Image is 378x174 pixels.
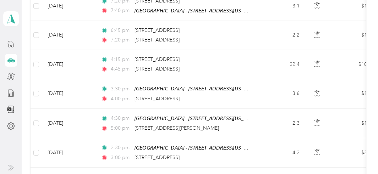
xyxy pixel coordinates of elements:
span: [STREET_ADDRESS][PERSON_NAME] [135,125,219,131]
span: [STREET_ADDRESS] [135,66,180,72]
span: [STREET_ADDRESS] [135,155,180,161]
span: [STREET_ADDRESS] [135,27,180,33]
td: 2.2 [258,21,305,50]
td: [DATE] [42,109,95,138]
span: [GEOGRAPHIC_DATA] - [STREET_ADDRESS][US_STATE]) [135,86,259,92]
span: 4:15 pm [111,56,131,63]
span: [GEOGRAPHIC_DATA] - [STREET_ADDRESS][US_STATE]) [135,145,259,151]
span: [GEOGRAPHIC_DATA] - [STREET_ADDRESS][US_STATE]) [135,116,259,122]
td: 2.3 [258,109,305,138]
span: 2:30 pm [111,144,131,152]
td: 22.4 [258,50,305,79]
td: [DATE] [42,79,95,108]
span: [GEOGRAPHIC_DATA] - [STREET_ADDRESS][US_STATE]) [135,8,259,14]
span: 3:00 pm [111,154,131,162]
span: 3:30 pm [111,85,131,93]
td: 4.2 [258,138,305,168]
span: 5:00 pm [111,124,131,132]
span: 7:40 pm [111,7,131,15]
span: 4:00 pm [111,95,131,103]
iframe: Everlance-gr Chat Button Frame [338,134,378,174]
td: [DATE] [42,21,95,50]
span: 4:30 pm [111,114,131,122]
span: 4:45 pm [111,65,131,73]
span: 7:20 pm [111,36,131,44]
td: [DATE] [42,138,95,168]
span: [STREET_ADDRESS] [135,37,180,43]
span: 6:45 pm [111,27,131,34]
span: [STREET_ADDRESS] [135,56,180,62]
span: [STREET_ADDRESS] [135,96,180,102]
td: [DATE] [42,50,95,79]
td: 3.6 [258,79,305,108]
